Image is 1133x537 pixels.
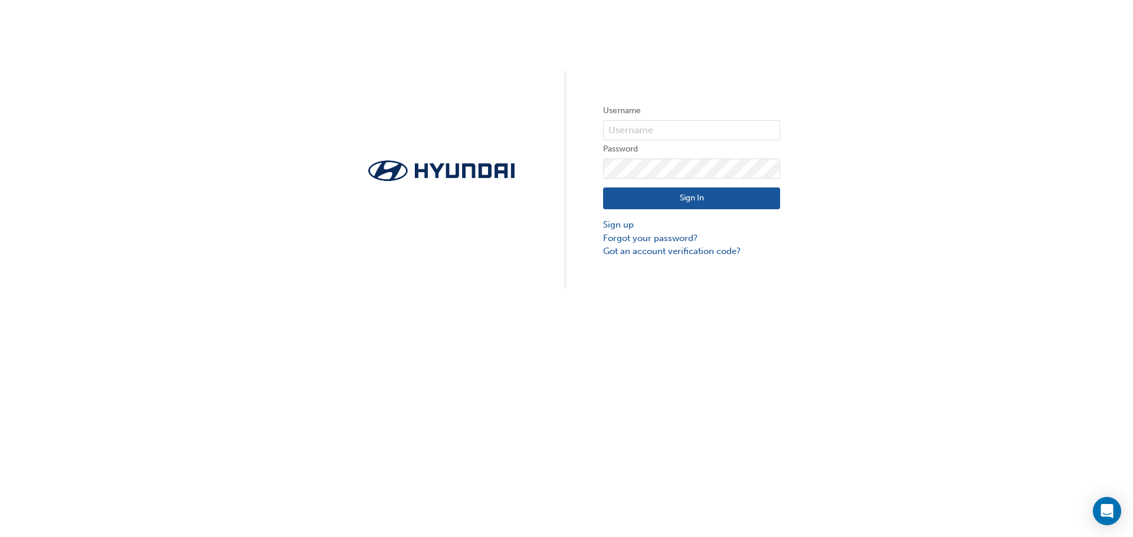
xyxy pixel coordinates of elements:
[603,245,780,258] a: Got an account verification code?
[603,187,780,210] button: Sign In
[603,120,780,140] input: Username
[1093,497,1121,525] div: Open Intercom Messenger
[603,218,780,232] a: Sign up
[603,104,780,118] label: Username
[603,142,780,156] label: Password
[353,157,530,185] img: Trak
[603,232,780,245] a: Forgot your password?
